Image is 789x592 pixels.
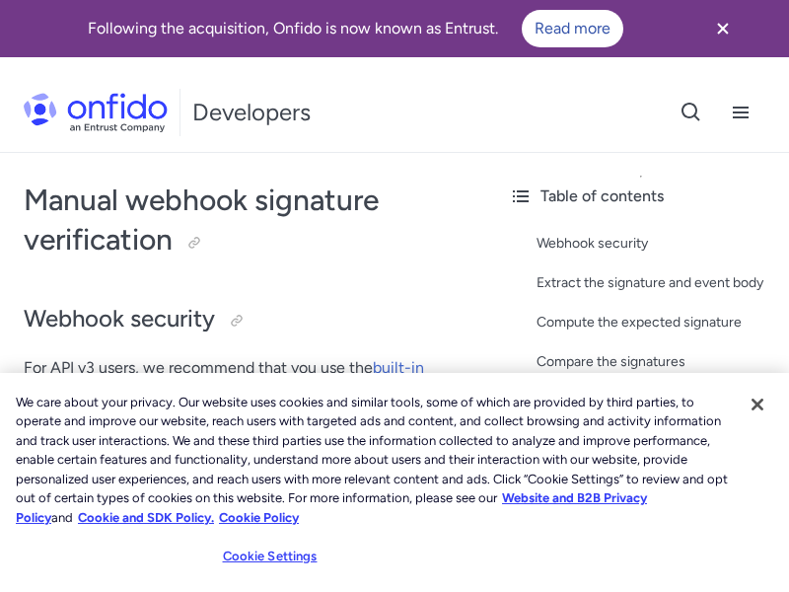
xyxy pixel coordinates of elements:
[711,17,735,40] svg: Close banner
[24,93,168,132] img: Onfido Logo
[522,10,623,47] a: Read more
[16,490,647,525] a: More information about our cookie policy., opens in a new tab
[537,271,773,295] a: Extract the signature and event body
[680,101,703,124] svg: Open search button
[537,311,773,334] a: Compute the expected signature
[716,88,765,137] button: Open navigation menu button
[208,537,331,576] button: Cookie Settings
[24,181,469,259] h1: Manual webhook signature verification
[219,510,299,525] a: Cookie Policy
[686,4,759,53] button: Close banner
[24,303,469,336] h2: Webhook security
[192,97,311,128] h1: Developers
[78,510,214,525] a: Cookie and SDK Policy.
[736,383,779,426] button: Close
[509,185,773,208] div: Table of contents
[667,88,716,137] button: Open search button
[24,356,469,404] p: For API v3 users, we recommend that you use the for webhook verification in our client libraries.
[24,10,686,47] div: Following the acquisition, Onfido is now known as Entrust.
[729,101,753,124] svg: Open navigation menu button
[537,350,773,374] a: Compare the signatures
[537,232,773,256] a: Webhook security
[16,393,734,528] div: We care about your privacy. Our website uses cookies and similar tools, some of which are provide...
